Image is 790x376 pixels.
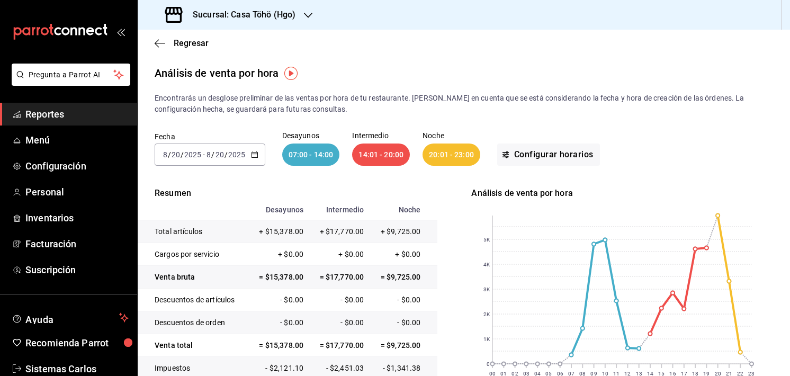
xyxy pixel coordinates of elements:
text: 2K [483,311,490,317]
p: Desayunos [282,132,340,139]
td: Venta total [138,334,249,357]
td: + $0.00 [309,243,370,266]
p: Noche [423,132,480,139]
p: Encontrarás un desglose preliminar de las ventas por hora de tu restaurante. [PERSON_NAME] en cue... [155,93,773,115]
text: 3K [483,287,490,292]
input: ---- [228,150,246,159]
span: Configuración [25,159,129,173]
div: 07:00 - 14:00 [282,144,340,166]
h3: Sucursal: Casa Töhö (Hgo) [184,8,295,21]
img: Tooltip marker [284,67,298,80]
button: Configurar horarios [497,144,600,166]
td: + $9,725.00 [370,220,437,243]
td: Descuentos de orden [138,311,249,334]
th: Desayunos [249,200,309,220]
text: 5K [483,237,490,243]
input: -- [215,150,225,159]
div: Análisis de venta por hora [471,187,771,200]
span: Menú [25,133,129,147]
td: - $0.00 [249,311,309,334]
span: Facturación [25,237,129,251]
td: Cargos por servicio [138,243,249,266]
input: -- [171,150,181,159]
td: = $17,770.00 [309,334,370,357]
td: Descuentos de artículos [138,289,249,311]
input: -- [206,150,211,159]
th: Intermedio [309,200,370,220]
a: Pregunta a Parrot AI [7,77,130,88]
div: 14:01 - 20:00 [352,144,410,166]
td: + $0.00 [370,243,437,266]
span: Sistemas Carlos [25,362,129,376]
td: - $0.00 [309,289,370,311]
span: Ayuda [25,311,115,324]
span: / [168,150,171,159]
span: / [181,150,184,159]
td: - $0.00 [370,289,437,311]
td: Venta bruta [138,266,249,289]
p: Resumen [138,187,437,200]
span: Pregunta a Parrot AI [29,69,114,80]
text: 0 [487,361,490,367]
span: Reportes [25,107,129,121]
span: / [211,150,214,159]
button: open_drawer_menu [116,28,125,36]
td: + $0.00 [249,243,309,266]
td: = $15,378.00 [249,266,309,289]
span: Recomienda Parrot [25,336,129,350]
text: 1K [483,336,490,342]
td: + $15,378.00 [249,220,309,243]
td: = $9,725.00 [370,266,437,289]
label: Fecha [155,133,265,140]
span: Inventarios [25,211,129,225]
span: Personal [25,185,129,199]
input: -- [163,150,168,159]
td: + $17,770.00 [309,220,370,243]
div: Análisis de venta por hora [155,65,279,81]
td: = $15,378.00 [249,334,309,357]
td: = $17,770.00 [309,266,370,289]
td: = $9,725.00 [370,334,437,357]
td: - $0.00 [370,311,437,334]
span: / [225,150,228,159]
td: - $0.00 [249,289,309,311]
div: 20:01 - 23:00 [423,144,480,166]
th: Noche [370,200,437,220]
span: - [203,150,205,159]
button: Pregunta a Parrot AI [12,64,130,86]
text: 4K [483,262,490,267]
button: Regresar [155,38,209,48]
span: Suscripción [25,263,129,277]
td: Total artículos [138,220,249,243]
span: Regresar [174,38,209,48]
p: Intermedio [352,132,410,139]
td: - $0.00 [309,311,370,334]
input: ---- [184,150,202,159]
